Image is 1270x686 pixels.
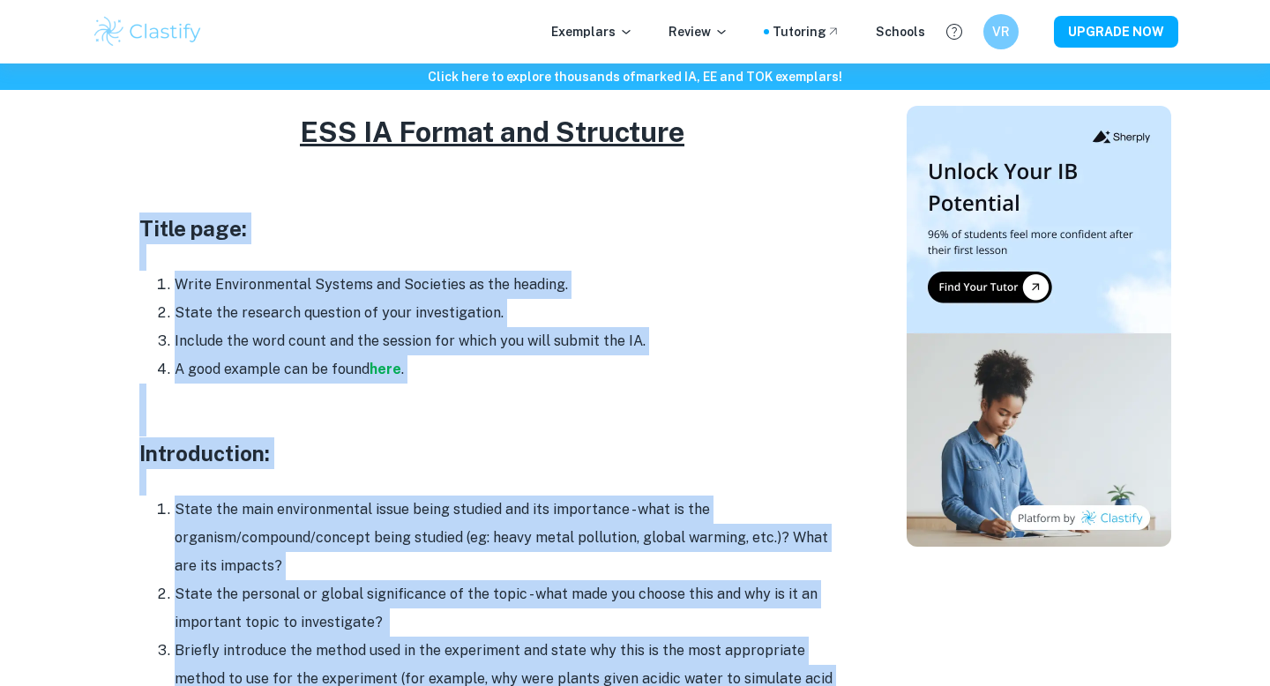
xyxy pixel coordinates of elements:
[876,22,925,41] a: Schools
[92,14,204,49] img: Clastify logo
[669,22,728,41] p: Review
[991,22,1012,41] h6: VR
[300,116,684,148] u: ESS IA Format and Structure
[551,22,633,41] p: Exemplars
[175,327,845,355] li: Include the word count and the session for which you will submit the IA.
[175,271,845,299] li: Write Environmental Systems and Societies as the heading.
[175,580,845,637] li: State the personal or global significance of the topic - what made you choose this and why is it ...
[773,22,840,41] a: Tutoring
[1054,16,1178,48] button: UPGRADE NOW
[907,106,1171,547] img: Thumbnail
[4,67,1266,86] h6: Click here to explore thousands of marked IA, EE and TOK exemplars !
[370,361,401,377] a: here
[983,14,1019,49] button: VR
[939,17,969,47] button: Help and Feedback
[139,437,845,469] h3: Introduction:
[175,355,845,384] li: A good example can be found .
[139,213,845,244] h3: Title page:
[175,496,845,580] li: State the main environmental issue being studied and its importance - what is the organism/compou...
[175,299,845,327] li: State the research question of your investigation.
